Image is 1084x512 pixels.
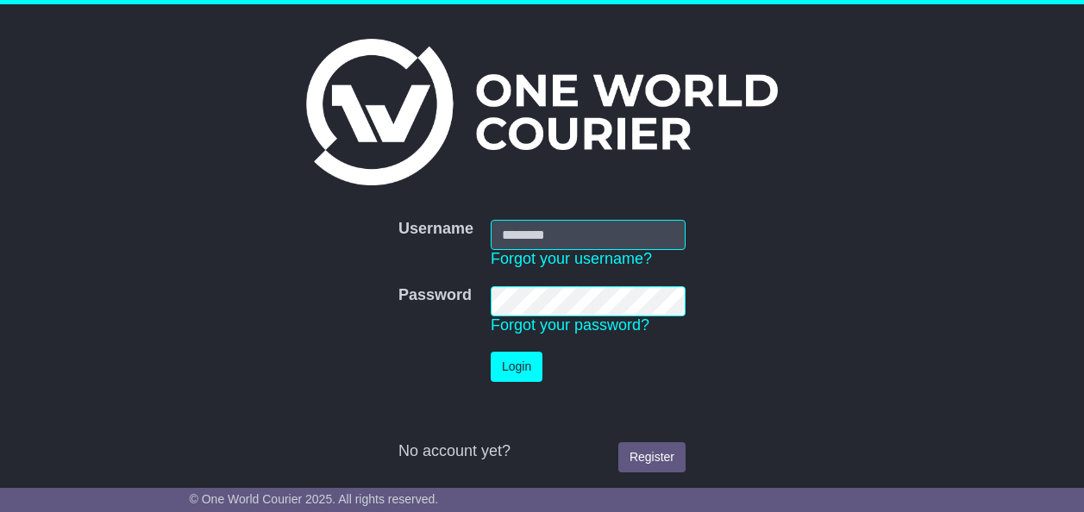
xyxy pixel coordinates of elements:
[190,492,439,506] span: © One World Courier 2025. All rights reserved.
[491,316,649,334] a: Forgot your password?
[306,39,777,185] img: One World
[398,286,472,305] label: Password
[491,250,652,267] a: Forgot your username?
[618,442,686,472] a: Register
[398,442,686,461] div: No account yet?
[491,352,542,382] button: Login
[398,220,473,239] label: Username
